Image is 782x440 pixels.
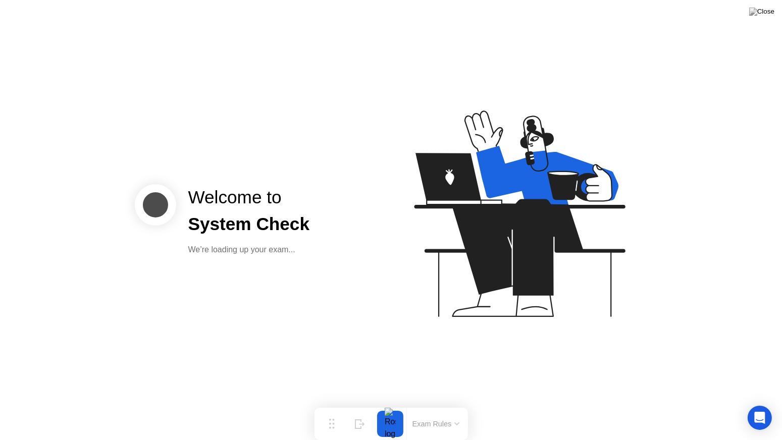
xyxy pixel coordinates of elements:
div: We’re loading up your exam... [188,244,310,256]
div: System Check [188,211,310,238]
button: Exam Rules [409,419,463,428]
div: Open Intercom Messenger [748,406,772,430]
div: Welcome to [188,184,310,211]
img: Close [749,8,774,16]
